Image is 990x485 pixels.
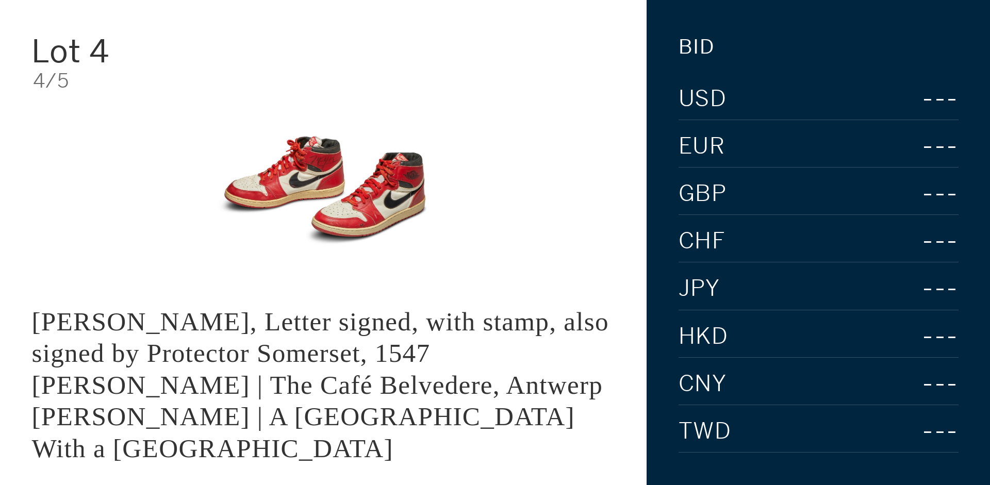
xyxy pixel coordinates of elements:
span: CHF [679,230,726,253]
div: --- [897,130,959,162]
div: Lot 4 [31,36,226,67]
div: Bid [679,37,715,57]
span: USD [679,88,727,110]
span: EUR [679,135,725,158]
span: JPY [679,277,720,300]
div: --- [881,368,959,399]
span: HKD [679,325,729,348]
div: --- [868,415,959,447]
div: --- [900,225,959,257]
img: King Edward VI, Letter signed, with stamp, also signed by Protector Somerset, 1547 LOUIS VAN ENGE... [198,107,449,274]
div: --- [859,83,959,114]
div: 4/5 [33,71,615,91]
div: --- [896,178,959,209]
span: CNY [679,373,727,395]
div: [PERSON_NAME], Letter signed, with stamp, also signed by Protector Somerset, 1547 [PERSON_NAME] |... [31,307,609,463]
div: --- [854,273,959,304]
div: --- [880,321,959,352]
span: GBP [679,182,727,205]
span: TWD [679,420,732,443]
